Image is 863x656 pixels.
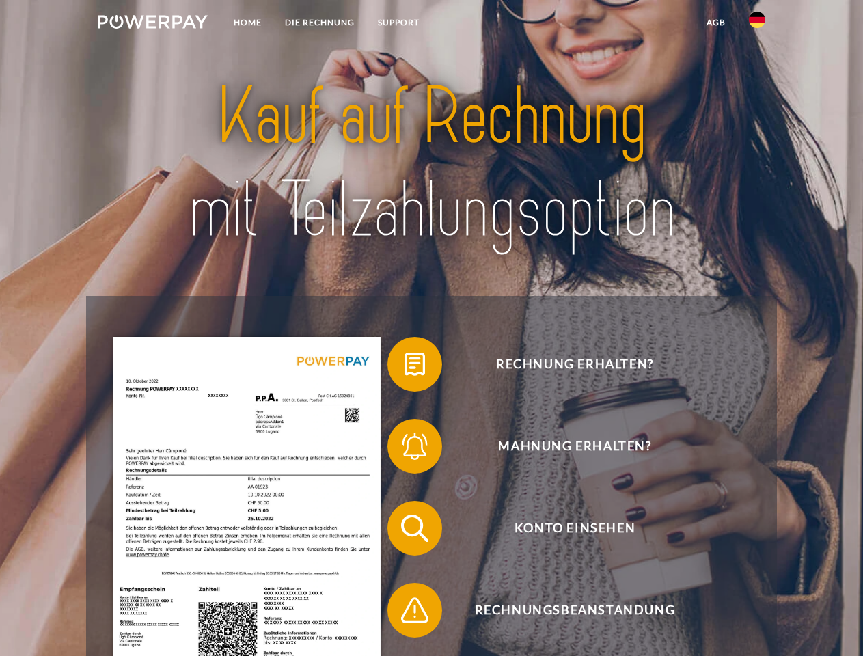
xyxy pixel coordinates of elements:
span: Mahnung erhalten? [407,419,742,474]
a: SUPPORT [366,10,431,35]
img: de [749,12,765,28]
img: qb_bell.svg [398,429,432,463]
span: Rechnung erhalten? [407,337,742,392]
img: qb_search.svg [398,511,432,545]
a: DIE RECHNUNG [273,10,366,35]
button: Mahnung erhalten? [387,419,743,474]
img: qb_bill.svg [398,347,432,381]
button: Rechnung erhalten? [387,337,743,392]
img: title-powerpay_de.svg [131,66,732,262]
span: Rechnungsbeanstandung [407,583,742,638]
a: Home [222,10,273,35]
img: logo-powerpay-white.svg [98,15,208,29]
a: agb [695,10,737,35]
span: Konto einsehen [407,501,742,556]
button: Rechnungsbeanstandung [387,583,743,638]
img: qb_warning.svg [398,593,432,627]
button: Konto einsehen [387,501,743,556]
